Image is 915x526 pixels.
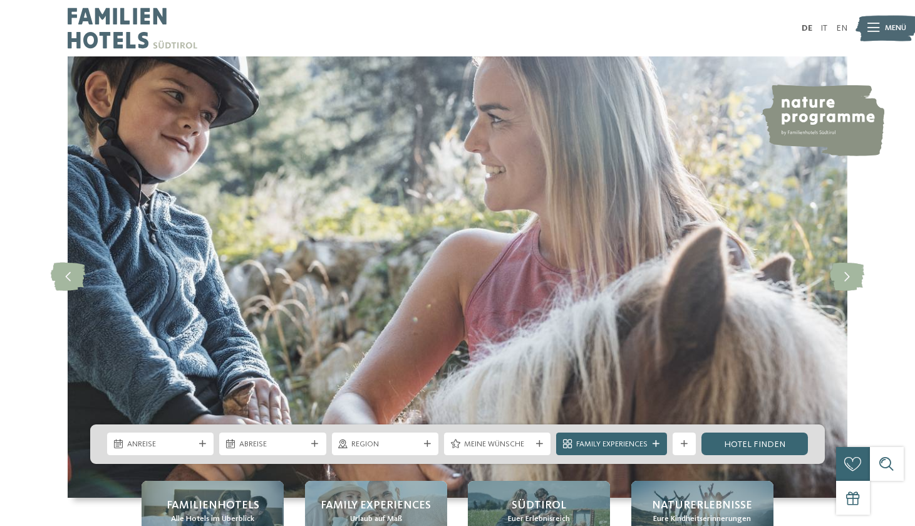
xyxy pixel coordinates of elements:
span: Region [351,439,418,450]
span: Menü [885,23,906,34]
a: DE [802,24,812,33]
img: nature programme by Familienhotels Südtirol [760,85,884,156]
a: IT [820,24,827,33]
img: Familienhotels Südtirol: The happy family places [68,56,847,498]
span: Anreise [127,439,194,450]
span: Urlaub auf Maß [350,513,402,525]
span: Südtirol [512,498,566,513]
span: Eure Kindheitserinnerungen [653,513,751,525]
span: Familienhotels [167,498,259,513]
span: Alle Hotels im Überblick [171,513,254,525]
span: Euer Erlebnisreich [508,513,570,525]
span: Family Experiences [321,498,431,513]
span: Meine Wünsche [464,439,531,450]
a: Hotel finden [701,433,808,455]
span: Family Experiences [576,439,648,450]
a: EN [836,24,847,33]
span: Abreise [239,439,306,450]
span: Naturerlebnisse [652,498,752,513]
